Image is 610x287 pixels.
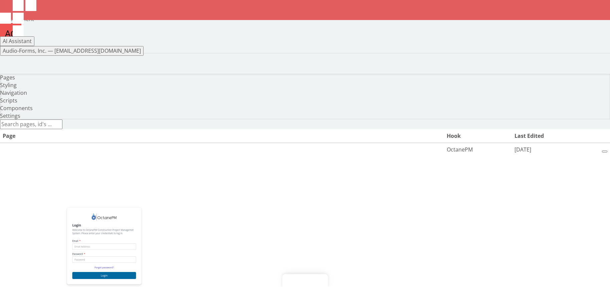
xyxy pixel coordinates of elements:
div: OctanePM [447,146,509,154]
span: Page [3,132,15,139]
span: AI Assistant [3,37,32,45]
span: [EMAIL_ADDRESS][DOMAIN_NAME] [54,47,141,54]
span: Audio-Forms, Inc. — [3,47,53,54]
span: Last Edited [515,132,544,139]
span: [DATE] [515,146,531,153]
span: Hook [447,132,461,139]
button: Options [602,151,607,153]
